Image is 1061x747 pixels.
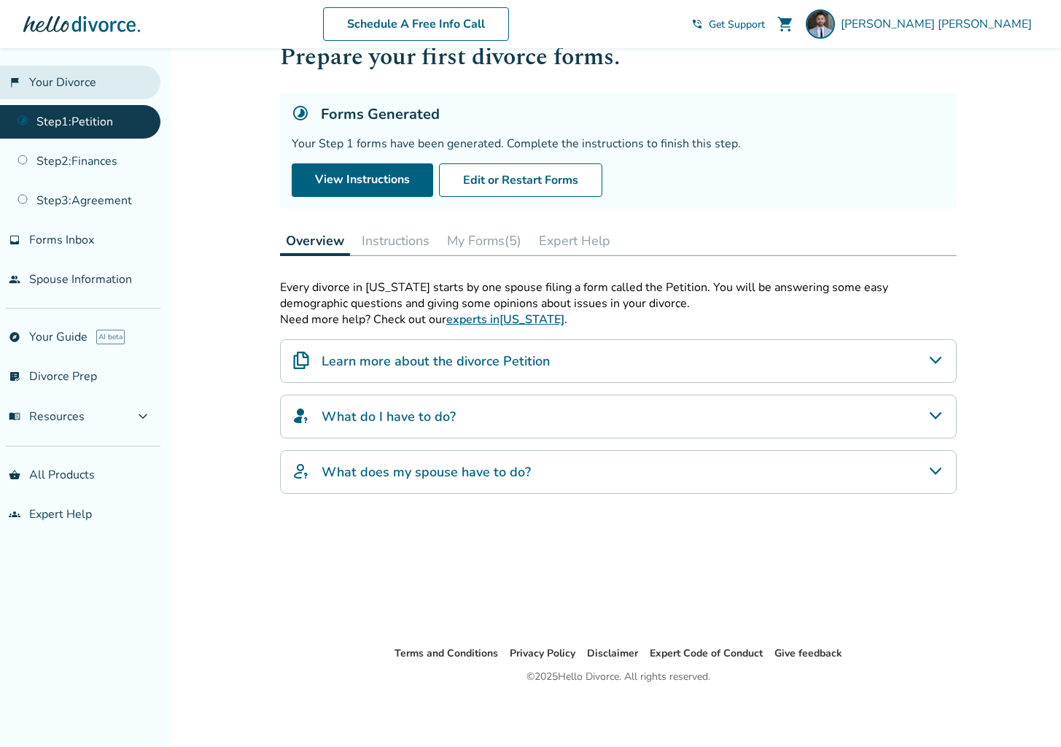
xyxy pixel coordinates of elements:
h4: What does my spouse have to do? [322,462,531,481]
h1: Prepare your first divorce forms. [280,39,957,75]
a: Expert Code of Conduct [650,646,763,660]
div: Your Step 1 forms have been generated. Complete the instructions to finish this step. [292,136,945,152]
span: Get Support [709,18,765,31]
h4: What do I have to do? [322,407,456,426]
span: flag_2 [9,77,20,88]
span: Resources [9,409,85,425]
span: explore [9,331,20,343]
img: Learn more about the divorce Petition [292,352,310,369]
div: © 2025 Hello Divorce. All rights reserved. [526,668,710,686]
a: Terms and Conditions [395,646,498,660]
div: What does my spouse have to do? [280,450,957,494]
button: Instructions [356,226,435,255]
span: phone_in_talk [691,18,703,30]
span: Forms Inbox [29,232,94,248]
img: Luis Quiroz [806,9,835,39]
li: Give feedback [774,645,842,662]
span: [PERSON_NAME] [PERSON_NAME] [841,16,1038,32]
span: groups [9,508,20,520]
p: Need more help? Check out our . [280,311,957,328]
a: experts in[US_STATE] [446,311,564,328]
iframe: Chat Widget [988,677,1061,747]
a: phone_in_talkGet Support [691,18,765,31]
h5: Forms Generated [321,104,440,124]
span: shopping_cart [777,15,794,33]
li: Disclaimer [587,645,638,662]
span: shopping_basket [9,469,20,481]
a: Privacy Policy [510,646,575,660]
div: What do I have to do? [280,395,957,438]
img: What does my spouse have to do? [292,462,310,480]
span: list_alt_check [9,371,20,382]
button: Expert Help [533,226,616,255]
button: My Forms(5) [441,226,527,255]
h4: Learn more about the divorce Petition [322,352,550,371]
span: menu_book [9,411,20,422]
p: Every divorce in [US_STATE] starts by one spouse filing a form called the Petition. You will be a... [280,279,957,311]
span: expand_more [134,408,152,425]
img: What do I have to do? [292,407,310,425]
button: Overview [280,226,350,256]
button: Edit or Restart Forms [439,163,602,197]
span: people [9,274,20,285]
span: inbox [9,234,20,246]
a: Schedule A Free Info Call [323,7,509,41]
span: AI beta [96,330,125,344]
div: Learn more about the divorce Petition [280,339,957,383]
a: View Instructions [292,163,433,197]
